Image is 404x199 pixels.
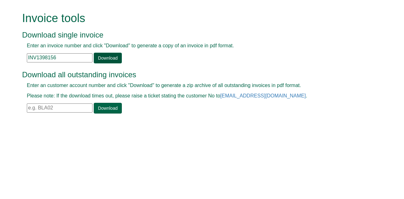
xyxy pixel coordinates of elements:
p: Enter an customer account number and click "Download" to generate a zip archive of all outstandin... [27,82,363,89]
p: Please note: If the download times out, please raise a ticket stating the customer No to . [27,92,363,100]
input: e.g. INV1234 [27,53,92,62]
input: e.g. BLA02 [27,103,92,113]
a: [EMAIL_ADDRESS][DOMAIN_NAME] [220,93,306,98]
h3: Download single invoice [22,31,368,39]
p: Enter an invoice number and click "Download" to generate a copy of an invoice in pdf format. [27,42,363,50]
h1: Invoice tools [22,12,368,25]
a: Download [94,53,122,63]
a: Download [94,103,122,114]
h3: Download all outstanding invoices [22,71,368,79]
